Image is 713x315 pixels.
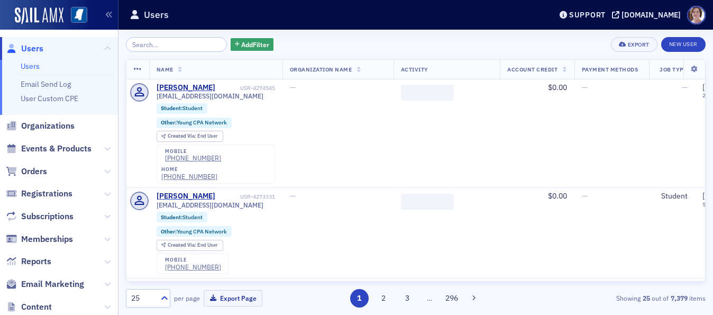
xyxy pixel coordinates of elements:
[21,61,40,71] a: Users
[165,154,221,162] a: [PHONE_NUMBER]
[6,120,75,132] a: Organizations
[6,278,84,290] a: Email Marketing
[161,119,177,126] span: Other :
[374,289,392,308] button: 2
[157,226,232,237] div: Other:
[669,293,689,303] strong: 7,379
[582,83,588,92] span: —
[520,293,706,303] div: Showing out of items
[161,119,227,126] a: Other:Young CPA Network
[641,293,652,303] strong: 25
[661,37,706,52] a: New User
[548,191,567,201] span: $0.00
[161,228,177,235] span: Other :
[612,11,684,19] button: [DOMAIN_NAME]
[165,148,221,155] div: mobile
[131,293,154,304] div: 25
[168,241,197,248] span: Created Via :
[157,83,215,93] a: [PERSON_NAME]
[6,166,47,177] a: Orders
[63,7,87,25] a: View Homepage
[569,10,606,20] div: Support
[21,143,92,155] span: Events & Products
[6,256,51,267] a: Reports
[290,83,296,92] span: —
[174,293,200,303] label: per page
[157,212,208,222] div: Student:
[21,79,71,89] a: Email Send Log
[687,6,706,24] span: Profile
[401,85,454,101] span: ‌
[231,38,274,51] button: AddFilter
[21,166,47,177] span: Orders
[350,289,369,308] button: 1
[21,94,78,103] a: User Custom CPE
[21,278,84,290] span: Email Marketing
[290,191,296,201] span: —
[168,132,197,139] span: Created Via :
[21,43,43,55] span: Users
[548,83,567,92] span: $0.00
[161,166,217,173] div: home
[161,105,203,112] a: Student:Student
[6,43,43,55] a: Users
[6,301,52,313] a: Content
[157,201,263,209] span: [EMAIL_ADDRESS][DOMAIN_NAME]
[582,66,638,73] span: Payment Methods
[204,290,262,307] button: Export Page
[161,104,182,112] span: Student :
[21,301,52,313] span: Content
[168,133,218,139] div: End User
[144,8,169,21] h1: Users
[401,194,454,210] span: ‌
[398,289,417,308] button: 3
[21,120,75,132] span: Organizations
[157,92,263,100] span: [EMAIL_ADDRESS][DOMAIN_NAME]
[507,66,557,73] span: Account Credit
[126,37,227,52] input: Search…
[21,211,74,222] span: Subscriptions
[6,143,92,155] a: Events & Products
[682,83,688,92] span: —
[21,233,73,245] span: Memberships
[656,192,688,201] div: Student
[161,214,203,221] a: Student:Student
[611,37,657,52] button: Export
[161,173,217,181] a: [PHONE_NUMBER]
[165,263,221,271] a: [PHONE_NUMBER]
[157,118,232,128] div: Other:
[217,193,275,200] div: USR-4273331
[443,289,461,308] button: 296
[422,293,437,303] span: …
[6,188,72,200] a: Registrations
[217,85,275,92] div: USR-4274545
[157,192,215,201] a: [PERSON_NAME]
[290,66,352,73] span: Organization Name
[161,228,227,235] a: Other:Young CPA Network
[157,103,208,114] div: Student:
[621,10,681,20] div: [DOMAIN_NAME]
[660,66,687,73] span: Job Type
[157,131,223,142] div: Created Via: End User
[161,213,182,221] span: Student :
[241,40,269,49] span: Add Filter
[401,66,428,73] span: Activity
[628,42,650,48] div: Export
[21,256,51,267] span: Reports
[6,233,73,245] a: Memberships
[165,257,221,263] div: mobile
[15,7,63,24] img: SailAMX
[21,188,72,200] span: Registrations
[582,191,588,201] span: —
[6,211,74,222] a: Subscriptions
[157,240,223,251] div: Created Via: End User
[157,66,173,73] span: Name
[168,242,218,248] div: End User
[71,7,87,23] img: SailAMX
